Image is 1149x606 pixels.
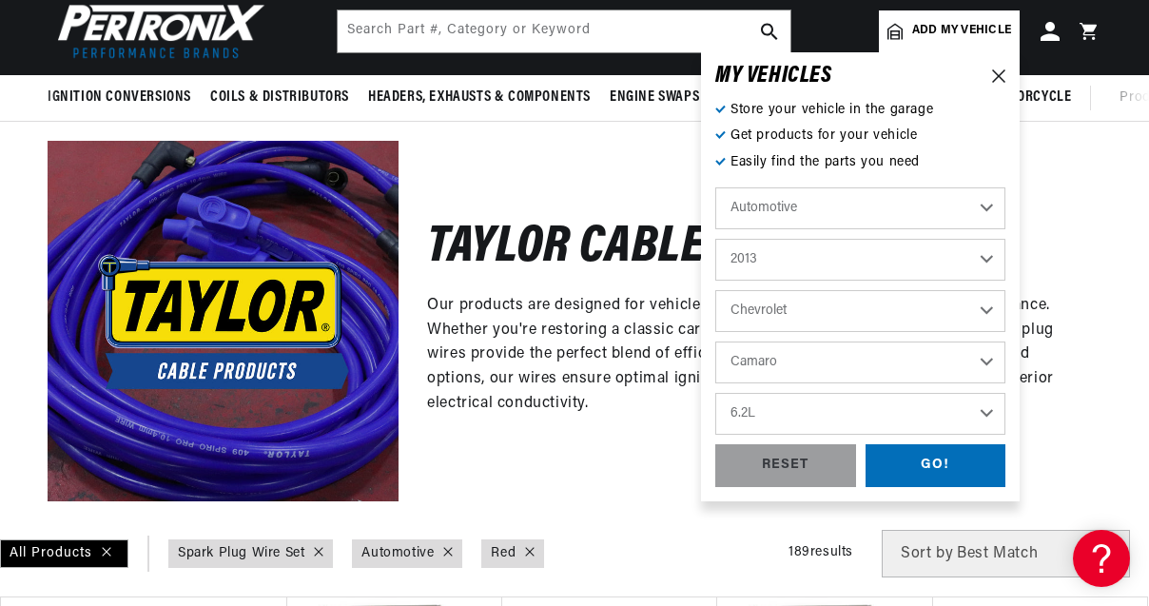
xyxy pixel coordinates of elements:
summary: Coils & Distributors [201,75,359,120]
select: Make [715,290,1005,332]
h6: MY VEHICLE S [715,67,832,86]
span: Headers, Exhausts & Components [368,88,591,108]
div: GO! [866,444,1006,487]
summary: Headers, Exhausts & Components [359,75,600,120]
p: Get products for your vehicle [715,126,1005,147]
summary: Ignition Conversions [48,75,201,120]
select: Year [715,239,1005,281]
select: Ride Type [715,187,1005,229]
h2: Taylor Cable [427,226,705,271]
summary: Motorcycle [982,75,1081,120]
span: Motorcycle [991,88,1071,108]
img: Taylor Cable [48,141,399,501]
span: Sort by [901,546,953,561]
a: Red [491,543,516,564]
input: Search Part #, Category or Keyword [338,10,790,52]
span: Coils & Distributors [210,88,349,108]
a: Spark Plug Wire Set [178,543,304,564]
span: Ignition Conversions [48,88,191,108]
a: Add my vehicle [879,10,1020,52]
button: search button [749,10,790,52]
summary: Engine Swaps [600,75,709,120]
p: Our products are designed for vehicle enthusiasts seeking reliability and performance. Whether yo... [427,294,1073,416]
span: Add my vehicle [912,22,1011,40]
select: Sort by [882,530,1130,577]
select: Model [715,342,1005,383]
span: Engine Swaps [610,88,699,108]
div: RESET [715,444,856,487]
p: Store your vehicle in the garage [715,100,1005,121]
a: Automotive [361,543,434,564]
span: 189 results [789,545,853,559]
p: Easily find the parts you need [715,152,1005,173]
select: Engine [715,393,1005,435]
